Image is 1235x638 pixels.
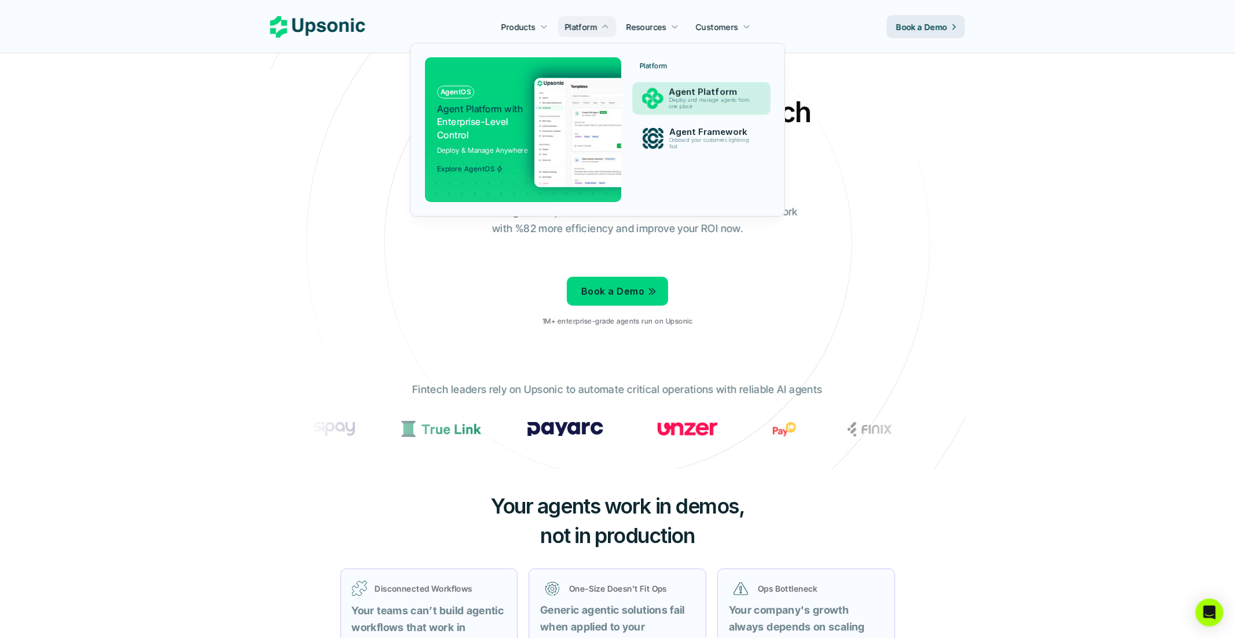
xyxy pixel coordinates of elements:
p: 1M+ enterprise-grade agents run on Upsonic [543,317,692,325]
p: Deploy and manage agents from one place [669,97,754,110]
p: Book a Demo [581,283,644,300]
p: Fintech leaders rely on Upsonic to automate critical operations with reliable AI agents [412,382,822,398]
p: Deploy & Manage Anywhere [437,145,528,156]
p: One-Size Doesn’t Fit Ops [569,582,690,595]
span: Your agents work in demos, [490,493,745,519]
p: Enterprise-Level Control [437,102,526,141]
p: Products [501,21,536,33]
a: Book a Demo [887,15,965,38]
p: Agent Platform [669,87,755,97]
p: Platform [640,62,668,70]
p: Disconnected Workflows [375,582,507,595]
span: Explore AgentOS [437,165,503,173]
p: Platform [565,21,597,33]
span: Agent Platform with [437,103,523,115]
p: Agent Framework [669,127,755,137]
p: Onboard your customers lightning fast [669,137,754,150]
p: Customers [696,21,739,33]
p: From onboarding to compliance to settlement to autonomous control. Work with %82 more efficiency ... [430,204,806,237]
p: Ops Bottleneck [758,582,878,595]
p: Explore AgentOS [437,165,494,173]
h2: Agentic AI Platform for FinTech Operations [415,93,820,170]
div: Open Intercom Messenger [1196,599,1223,626]
a: Book a Demo [567,277,668,306]
span: not in production [540,523,695,548]
p: Resources [626,21,667,33]
a: Products [494,16,555,37]
p: Book a Demo [896,21,948,33]
p: AgentOS [441,88,471,96]
a: AgentOSAgent Platform withEnterprise-Level ControlDeploy & Manage AnywhereExplore AgentOS [425,57,621,202]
